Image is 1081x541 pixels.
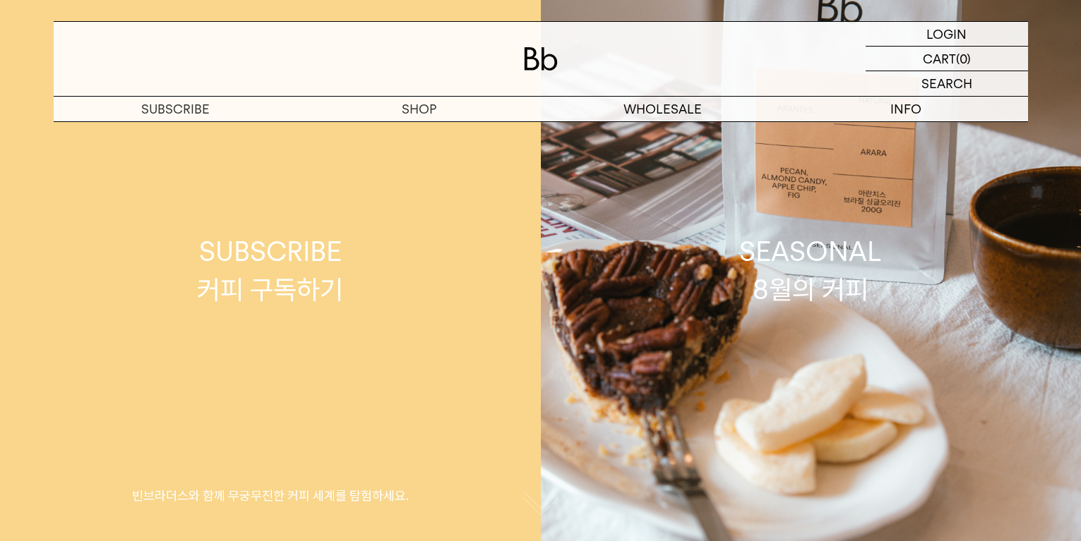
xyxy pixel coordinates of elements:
div: SUBSCRIBE 커피 구독하기 [197,233,343,308]
p: CART [923,47,956,71]
a: SHOP [297,97,541,121]
img: 로고 [524,47,558,71]
a: SUBSCRIBE [54,97,297,121]
p: WHOLESALE [541,97,784,121]
a: LOGIN [866,22,1028,47]
a: CART (0) [866,47,1028,71]
div: SEASONAL 8월의 커피 [739,233,882,308]
p: SEARCH [921,71,972,96]
p: (0) [956,47,971,71]
p: LOGIN [926,22,967,46]
p: INFO [784,97,1028,121]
